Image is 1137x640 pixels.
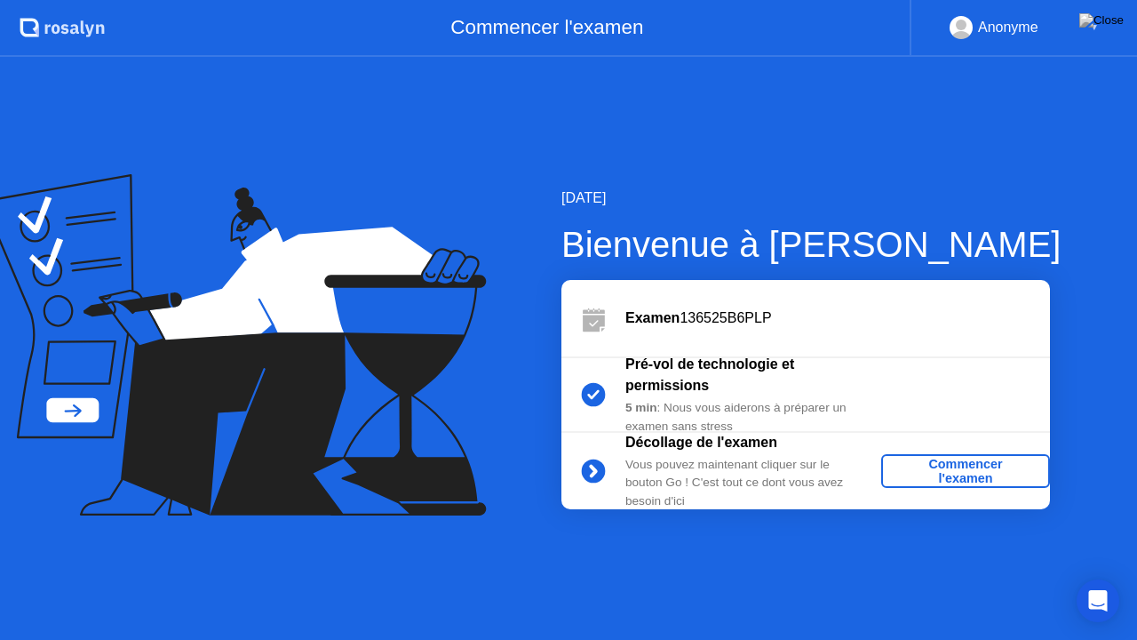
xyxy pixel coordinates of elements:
[625,435,777,450] b: Décollage de l'examen
[561,188,1061,209] div: [DATE]
[561,218,1061,271] div: Bienvenue à [PERSON_NAME]
[625,356,794,393] b: Pré-vol de technologie et permissions
[625,456,881,510] div: Vous pouvez maintenant cliquer sur le bouton Go ! C'est tout ce dont vous avez besoin d'ici
[1079,13,1124,28] img: Close
[625,310,680,325] b: Examen
[1077,580,1119,622] div: Open Intercom Messenger
[625,308,1050,329] div: 136525B6PLP
[888,457,1043,485] div: Commencer l'examen
[625,399,881,436] div: : Nous vous aiderons à préparer un examen sans stress
[978,16,1038,39] div: Anonyme
[625,401,657,414] b: 5 min
[881,454,1050,488] button: Commencer l'examen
